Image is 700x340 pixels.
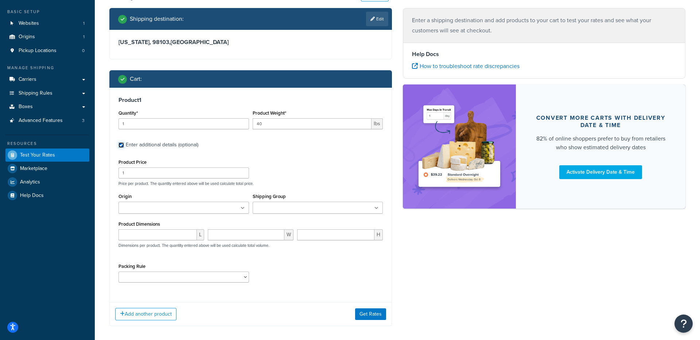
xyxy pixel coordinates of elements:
[253,194,286,199] label: Shipping Group
[412,15,676,36] p: Enter a shipping destination and add products to your cart to test your rates and see what your c...
[118,159,147,165] label: Product Price
[5,44,89,58] a: Pickup Locations0
[5,44,89,58] li: Pickup Locations
[5,65,89,71] div: Manage Shipping
[130,16,184,22] h2: Shipping destination :
[19,76,36,83] span: Carriers
[20,193,44,199] span: Help Docs
[117,243,269,248] p: Dimensions per product. The quantity entered above will be used calculate total volume.
[253,118,372,129] input: 0.00
[5,114,89,127] a: Advanced Features3
[118,118,249,129] input: 0
[372,118,383,129] span: lbs
[118,110,138,116] label: Quantity*
[5,30,89,44] li: Origins
[5,162,89,175] a: Marketplace
[374,229,383,240] span: H
[117,181,385,186] p: Price per product. The quantity entered above will be used calculate total price.
[118,96,383,104] h3: Product 1
[130,76,142,82] h2: Cart :
[20,152,55,158] span: Test Your Rates
[118,142,124,148] input: Enter additional details (optional)
[20,179,40,185] span: Analytics
[83,20,85,27] span: 1
[5,9,89,15] div: Basic Setup
[20,166,47,172] span: Marketplace
[5,17,89,30] a: Websites1
[126,140,198,150] div: Enter additional details (optional)
[533,114,668,129] div: Convert more carts with delivery date & time
[5,189,89,202] a: Help Docs
[118,194,132,199] label: Origin
[82,48,85,54] span: 0
[118,264,145,269] label: Packing Rule
[559,165,642,179] a: Activate Delivery Date & Time
[5,87,89,100] a: Shipping Rules
[674,315,693,333] button: Open Resource Center
[83,34,85,40] span: 1
[5,141,89,147] div: Resources
[5,175,89,189] a: Analytics
[19,118,63,124] span: Advanced Features
[197,229,204,240] span: L
[118,221,160,227] label: Product Dimensions
[5,114,89,127] li: Advanced Features
[5,149,89,162] a: Test Your Rates
[284,229,293,240] span: W
[19,20,39,27] span: Websites
[19,104,33,110] span: Boxes
[253,110,286,116] label: Product Weight*
[355,308,386,320] button: Get Rates
[5,73,89,86] a: Carriers
[5,30,89,44] a: Origins1
[19,90,52,96] span: Shipping Rules
[412,50,676,59] h4: Help Docs
[19,48,57,54] span: Pickup Locations
[412,62,520,70] a: How to troubleshoot rate discrepancies
[82,118,85,124] span: 3
[19,34,35,40] span: Origins
[366,12,388,26] a: Edit
[115,308,176,320] button: Add another product
[414,95,505,198] img: feature-image-ddt-36eae7f7280da8017bfb280eaccd9c446f90b1fe08728e4019434db127062ab4.png
[5,17,89,30] li: Websites
[533,134,668,152] div: 82% of online shoppers prefer to buy from retailers who show estimated delivery dates
[118,39,383,46] h3: [US_STATE], 98103 , [GEOGRAPHIC_DATA]
[5,100,89,114] a: Boxes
